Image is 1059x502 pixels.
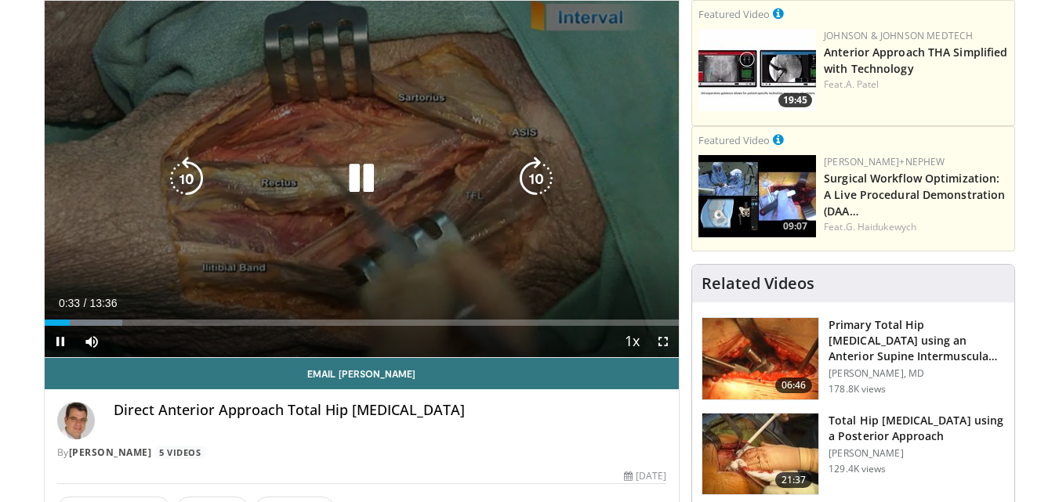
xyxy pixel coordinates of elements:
h3: Total Hip [MEDICAL_DATA] using a Posterior Approach [829,413,1005,444]
span: 0:33 [59,297,80,309]
p: 178.8K views [829,383,886,395]
a: A. Patel [846,78,879,91]
button: Fullscreen [647,326,679,357]
h4: Direct Anterior Approach Total Hip [MEDICAL_DATA] [114,402,667,419]
button: Playback Rate [616,326,647,357]
img: 263423_3.png.150x105_q85_crop-smart_upscale.jpg [702,318,818,399]
small: Featured Video [698,133,770,147]
div: By [57,446,667,460]
span: 21:37 [775,472,813,488]
div: Feat. [824,78,1008,92]
img: 06bb1c17-1231-4454-8f12-6191b0b3b81a.150x105_q85_crop-smart_upscale.jpg [698,29,816,111]
p: [PERSON_NAME], MD [829,367,1005,380]
img: Avatar [57,402,95,439]
a: 06:46 Primary Total Hip [MEDICAL_DATA] using an Anterior Supine Intermuscula… [PERSON_NAME], MD 1... [702,317,1005,400]
a: Surgical Workflow Optimization: A Live Procedural Demonstration (DAA… [824,171,1005,218]
span: 19:45 [778,93,812,107]
a: 09:07 [698,155,816,237]
button: Mute [76,326,107,357]
small: Featured Video [698,7,770,21]
img: bcfc90b5-8c69-4b20-afee-af4c0acaf118.150x105_q85_crop-smart_upscale.jpg [698,155,816,237]
a: G. Haidukewych [846,220,916,233]
span: / [84,297,87,309]
div: [DATE] [624,469,666,483]
p: 129.4K views [829,463,886,475]
video-js: Video Player [45,1,680,358]
a: Email [PERSON_NAME] [45,358,680,389]
span: 13:36 [89,297,117,309]
a: Johnson & Johnson MedTech [824,29,973,42]
div: Feat. [824,220,1008,234]
a: 21:37 Total Hip [MEDICAL_DATA] using a Posterior Approach [PERSON_NAME] 129.4K views [702,413,1005,496]
a: 5 Videos [154,446,206,459]
a: [PERSON_NAME]+Nephew [824,155,945,168]
a: [PERSON_NAME] [69,446,152,459]
span: 06:46 [775,377,813,393]
div: Progress Bar [45,320,680,326]
img: 286987_0000_1.png.150x105_q85_crop-smart_upscale.jpg [702,414,818,495]
span: 09:07 [778,219,812,233]
h4: Related Videos [702,274,814,293]
a: Anterior Approach THA Simplified with Technology [824,45,1007,76]
h3: Primary Total Hip [MEDICAL_DATA] using an Anterior Supine Intermuscula… [829,317,1005,364]
a: 19:45 [698,29,816,111]
p: [PERSON_NAME] [829,447,1005,460]
button: Pause [45,326,76,357]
